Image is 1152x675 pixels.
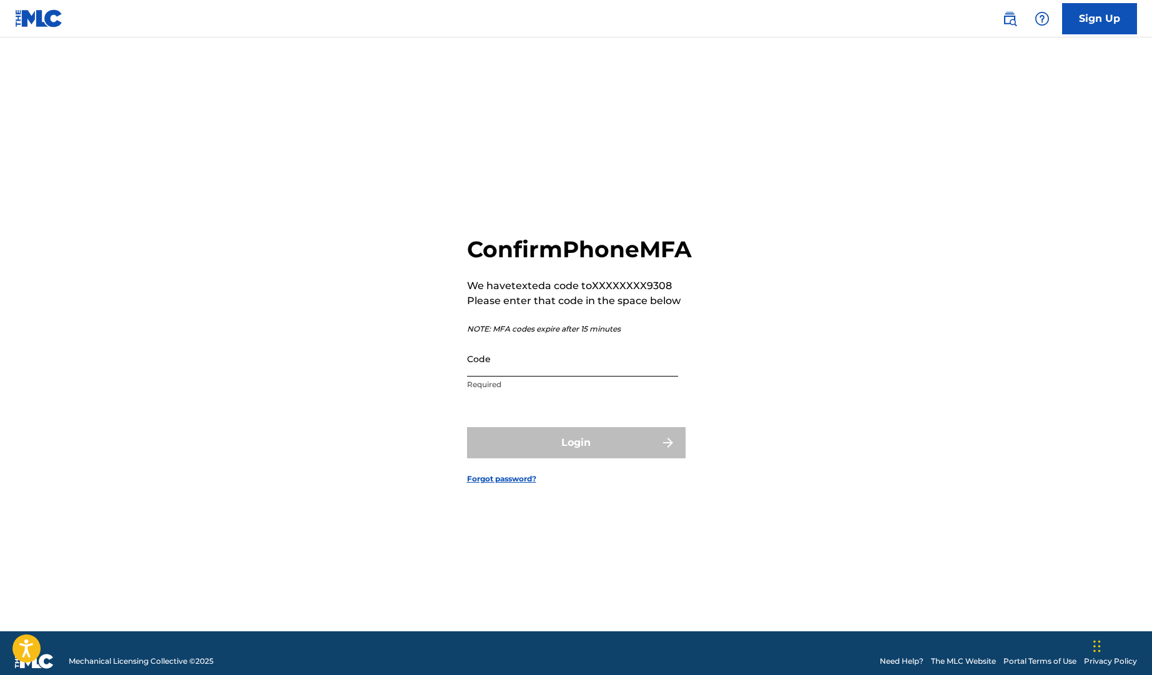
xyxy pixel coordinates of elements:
[1003,656,1076,667] a: Portal Terms of Use
[1093,628,1101,665] div: Drag
[467,278,692,293] p: We have texted a code to XXXXXXXX9308
[15,9,63,27] img: MLC Logo
[467,323,692,335] p: NOTE: MFA codes expire after 15 minutes
[467,235,692,264] h2: Confirm Phone MFA
[1084,656,1137,667] a: Privacy Policy
[1062,3,1137,34] a: Sign Up
[1002,11,1017,26] img: search
[997,6,1022,31] a: Public Search
[1035,11,1050,26] img: help
[931,656,996,667] a: The MLC Website
[467,379,678,390] p: Required
[1030,6,1055,31] div: Help
[69,656,214,667] span: Mechanical Licensing Collective © 2025
[467,293,692,308] p: Please enter that code in the space below
[467,473,536,485] a: Forgot password?
[880,656,923,667] a: Need Help?
[15,654,54,669] img: logo
[1090,615,1152,675] iframe: Chat Widget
